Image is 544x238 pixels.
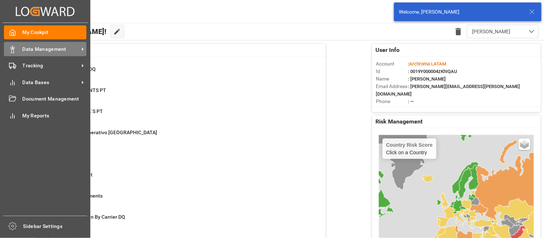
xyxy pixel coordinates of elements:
[519,139,530,150] a: Layers
[4,92,86,106] a: Document Management
[376,75,408,83] span: Name
[37,87,317,102] a: 22TRANSSHIPMENTS PTContainer Schema
[37,129,317,144] a: 231Seguimiento Operativo [GEOGRAPHIC_DATA]Container Schema
[376,84,520,97] span: : [PERSON_NAME][EMAIL_ADDRESS][PERSON_NAME][DOMAIN_NAME]
[376,46,400,54] span: User Info
[467,25,539,38] button: open menu
[399,8,522,16] div: Welcome, [PERSON_NAME]
[409,61,446,67] span: Archroma LATAM
[386,142,433,148] h4: Country Risk Score
[23,45,79,53] span: Data Management
[37,192,317,207] a: 63Escalated ShipmentsContainer Schema
[408,99,414,104] span: : —
[408,69,457,74] span: : 0019Y000004zKhIQAU
[408,61,446,67] span: :
[23,79,79,86] span: Data Bases
[376,83,408,90] span: Email Address
[23,95,87,103] span: Document Management
[376,105,408,113] span: Account Type
[37,213,317,228] a: 0Events Not Given By Carrier DQContainer Schema
[37,171,317,186] a: 0Customer AvientContainer Schema
[23,112,87,120] span: My Reports
[4,108,86,122] a: My Reports
[29,25,107,38] span: Hello [PERSON_NAME]!
[376,98,408,105] span: Phone
[376,68,408,75] span: Id
[23,223,87,230] span: Sidebar Settings
[55,130,157,135] span: Seguimiento Operativo [GEOGRAPHIC_DATA]
[386,142,433,155] div: Click on a Country
[23,62,79,69] span: Tracking
[376,117,423,126] span: Risk Management
[4,25,86,39] a: My Cockpit
[376,60,408,68] span: Account
[472,28,511,35] span: [PERSON_NAME]
[37,150,317,165] a: 144TransshipmentContainer Schema
[23,29,87,36] span: My Cockpit
[37,108,317,123] a: 9CAMBIO DE ETA´S PTContainer Schema
[408,76,446,82] span: : [PERSON_NAME]
[37,65,317,81] a: 41New Creations DQContainer Schema
[408,106,426,112] span: : Shipper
